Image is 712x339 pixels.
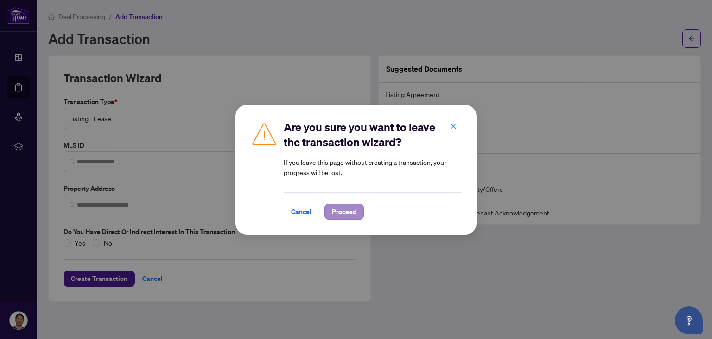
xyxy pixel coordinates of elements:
span: Cancel [291,204,311,219]
article: If you leave this page without creating a transaction, your progress will be lost. [284,157,462,177]
span: close [450,123,457,130]
button: Cancel [284,204,319,220]
button: Open asap [675,306,703,334]
span: Proceed [332,204,356,219]
button: Proceed [324,204,364,220]
h2: Are you sure you want to leave the transaction wizard? [284,120,462,150]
